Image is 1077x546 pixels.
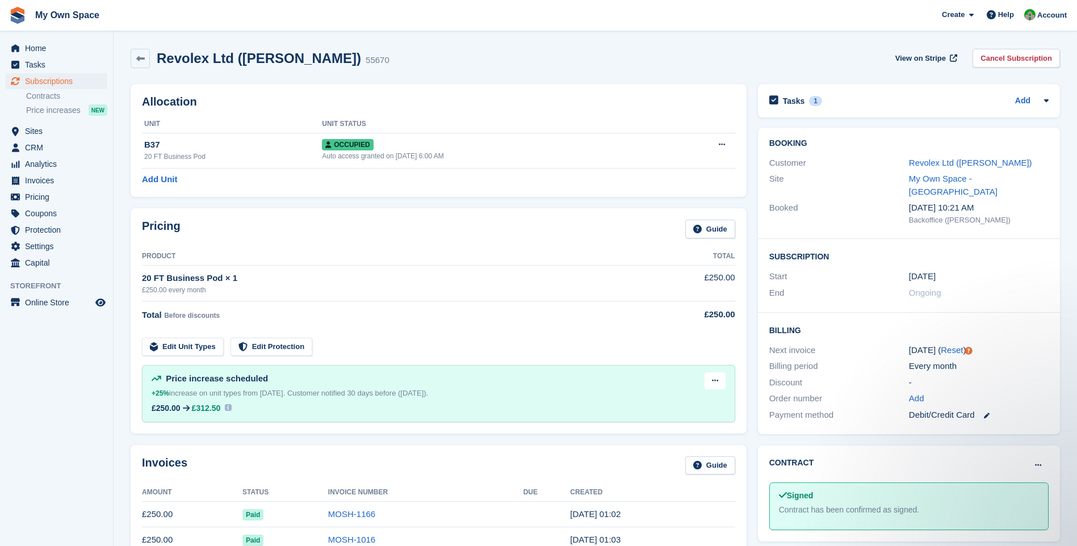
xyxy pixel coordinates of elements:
span: Total [142,310,162,320]
span: Paid [242,509,263,520]
div: 1 [809,96,822,106]
div: £250.00 [644,308,735,321]
span: Capital [25,255,93,271]
div: Start [769,270,909,283]
h2: Allocation [142,95,735,108]
div: B37 [144,138,322,152]
a: Revolex Ltd ([PERSON_NAME]) [909,158,1032,167]
th: Product [142,247,644,266]
a: menu [6,238,107,254]
div: Booked [769,201,909,225]
a: MOSH-1016 [328,535,375,544]
div: [DATE] 10:21 AM [909,201,1049,215]
time: 2025-09-23 00:02:27 UTC [570,509,621,519]
div: Discount [769,376,909,389]
span: Coupons [25,205,93,221]
h2: Billing [769,324,1049,335]
td: £250.00 [142,502,242,527]
div: Billing period [769,360,909,373]
a: Price increases NEW [26,104,107,116]
span: CRM [25,140,93,156]
a: menu [6,222,107,238]
a: Add [909,392,924,405]
a: My Own Space - [GEOGRAPHIC_DATA] [909,174,998,196]
a: Add Unit [142,173,177,186]
a: Preview store [94,296,107,309]
div: Every month [909,360,1049,373]
div: 55670 [366,54,389,67]
th: Unit Status [322,115,668,133]
span: Analytics [25,156,93,172]
span: Account [1037,10,1067,21]
div: 20 FT Business Pod × 1 [142,272,644,285]
span: Price increase scheduled [166,373,268,383]
h2: Pricing [142,220,181,238]
div: NEW [89,104,107,116]
div: Backoffice ([PERSON_NAME]) [909,215,1049,226]
div: £250.00 [152,404,181,413]
a: Reset [941,345,963,355]
span: Subscriptions [25,73,93,89]
a: menu [6,140,107,156]
div: Next invoice [769,344,909,357]
a: menu [6,205,107,221]
div: Site [769,173,909,198]
h2: Invoices [142,456,187,475]
a: menu [6,173,107,188]
a: menu [6,189,107,205]
th: Unit [142,115,322,133]
span: Home [25,40,93,56]
div: Contract has been confirmed as signed. [779,504,1039,516]
h2: Subscription [769,250,1049,262]
span: Occupied [322,139,373,150]
a: My Own Space [31,6,104,24]
h2: Tasks [783,96,805,106]
img: icon-info-931a05b42745ab749e9cb3f8fd5492de83d1ef71f8849c2817883450ef4d471b.svg [225,404,232,411]
a: MOSH-1166 [328,509,375,519]
h2: Booking [769,139,1049,148]
span: Invoices [25,173,93,188]
span: Pricing [25,189,93,205]
a: Cancel Subscription [973,49,1060,68]
h2: Revolex Ltd ([PERSON_NAME]) [157,51,361,66]
a: Add [1015,95,1030,108]
div: Auto access granted on [DATE] 6:00 AM [322,151,668,161]
span: Ongoing [909,288,941,297]
span: Customer notified 30 days before ([DATE]). [287,389,428,397]
img: stora-icon-8386f47178a22dfd0bd8f6a31ec36ba5ce8667c1dd55bd0f319d3a0aa187defe.svg [9,7,26,24]
a: View on Stripe [891,49,959,68]
a: Guide [685,456,735,475]
a: menu [6,295,107,310]
a: menu [6,123,107,139]
div: Customer [769,157,909,170]
time: 2024-10-23 00:00:00 UTC [909,270,936,283]
span: Online Store [25,295,93,310]
th: Invoice Number [328,484,523,502]
span: increase on unit types from [DATE]. [152,389,285,397]
a: menu [6,57,107,73]
a: menu [6,255,107,271]
div: [DATE] ( ) [909,344,1049,357]
span: £312.50 [192,404,221,413]
a: Edit Protection [231,338,312,356]
a: Contracts [26,91,107,102]
a: menu [6,156,107,172]
h2: Contract [769,457,814,469]
span: Paid [242,535,263,546]
span: Price increases [26,105,81,116]
time: 2025-08-23 00:03:37 UTC [570,535,621,544]
div: Tooltip anchor [963,346,974,356]
span: Help [998,9,1014,20]
div: Payment method [769,409,909,422]
a: Guide [685,220,735,238]
span: Before discounts [164,312,220,320]
a: menu [6,40,107,56]
th: Created [570,484,735,502]
img: Paula Harris [1024,9,1036,20]
div: End [769,287,909,300]
th: Due [523,484,571,502]
div: Debit/Credit Card [909,409,1049,422]
div: Signed [779,490,1039,502]
span: Sites [25,123,93,139]
th: Status [242,484,328,502]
